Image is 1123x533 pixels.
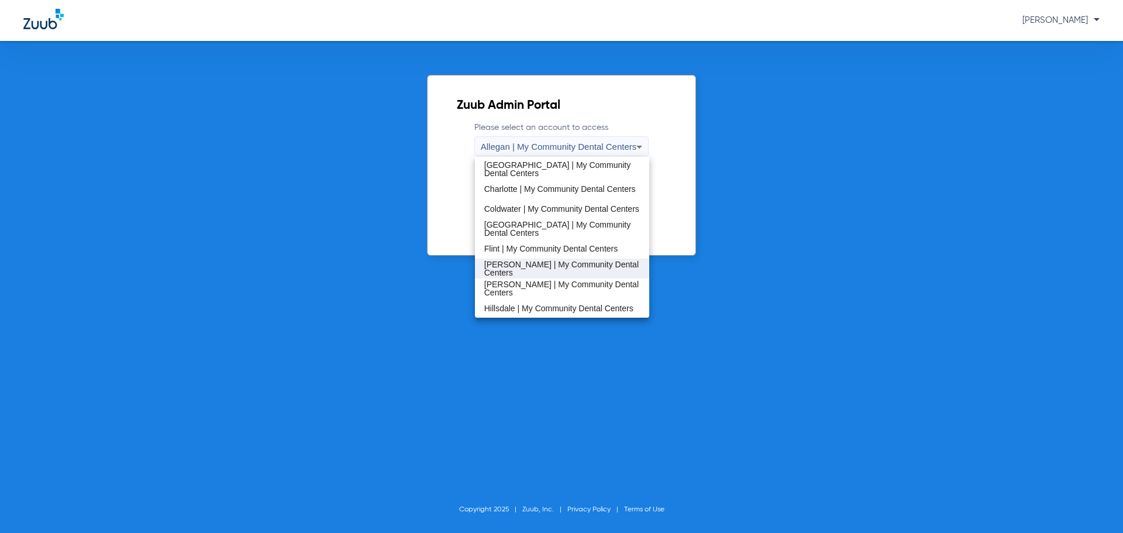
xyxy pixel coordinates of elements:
[484,280,640,297] span: [PERSON_NAME] | My Community Dental Centers
[484,260,640,277] span: [PERSON_NAME] | My Community Dental Centers
[1065,477,1123,533] iframe: Chat Widget
[484,161,640,177] span: [GEOGRAPHIC_DATA] | My Community Dental Centers
[484,304,633,312] span: Hillsdale | My Community Dental Centers
[484,205,639,213] span: Coldwater | My Community Dental Centers
[484,245,618,253] span: Flint | My Community Dental Centers
[484,185,636,193] span: Charlotte | My Community Dental Centers
[484,221,640,237] span: [GEOGRAPHIC_DATA] | My Community Dental Centers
